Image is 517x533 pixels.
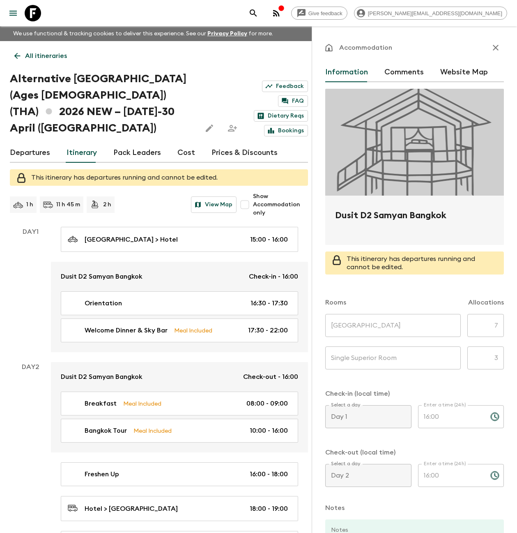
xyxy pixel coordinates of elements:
[424,401,466,408] label: Enter a time (24h)
[123,399,161,408] p: Meal Included
[418,405,484,428] input: hh:mm
[468,298,504,307] p: Allocations
[10,71,195,136] h1: Alternative [GEOGRAPHIC_DATA] (Ages [DEMOGRAPHIC_DATA]) (THA) 2026 NEW – [DATE]-30 April ([GEOGRA...
[250,235,288,245] p: 15:00 - 16:00
[254,110,308,122] a: Dietary Reqs
[133,426,172,435] p: Meal Included
[61,318,298,342] a: Welcome Dinner & Sky BarMeal Included17:30 - 22:00
[384,62,424,82] button: Comments
[85,298,122,308] p: Orientation
[191,196,237,213] button: View Map
[331,401,360,408] label: Select a day
[51,262,308,291] a: Dusit D2 Samyan BangkokCheck-in - 16:00
[10,227,51,237] p: Day 1
[85,399,117,408] p: Breakfast
[103,201,111,209] p: 2 h
[177,143,195,163] a: Cost
[85,325,168,335] p: Welcome Dinner & Sky Bar
[211,143,278,163] a: Prices & Discounts
[339,43,392,53] p: Accommodation
[85,504,178,514] p: Hotel > [GEOGRAPHIC_DATA]
[418,464,484,487] input: hh:mm
[250,298,288,308] p: 16:30 - 17:30
[10,362,51,372] p: Day 2
[325,298,346,307] p: Rooms
[250,426,288,436] p: 10:00 - 16:00
[61,462,298,486] a: Freshen Up16:00 - 18:00
[61,291,298,315] a: Orientation16:30 - 17:30
[201,120,218,136] button: Edit this itinerary
[85,426,127,436] p: Bangkok Tour
[10,143,50,163] a: Departures
[248,325,288,335] p: 17:30 - 22:00
[61,272,142,281] p: Dusit D2 Samyan Bangkok
[174,326,212,335] p: Meal Included
[207,31,247,37] a: Privacy Policy
[325,314,461,337] input: eg. Tent on a jeep
[291,7,347,20] a: Give feedback
[5,5,21,21] button: menu
[85,235,178,245] p: [GEOGRAPHIC_DATA] > Hotel
[325,503,504,513] p: Notes
[253,192,308,217] span: Show Accommodation only
[51,362,308,392] a: Dusit D2 Samyan BangkokCheck-out - 16:00
[31,174,218,181] span: This itinerary has departures running and cannot be edited.
[67,143,97,163] a: Itinerary
[250,504,288,514] p: 18:00 - 19:00
[10,48,71,64] a: All itineraries
[61,227,298,252] a: [GEOGRAPHIC_DATA] > Hotel15:00 - 16:00
[61,496,298,521] a: Hotel > [GEOGRAPHIC_DATA]18:00 - 19:00
[347,256,475,270] span: This itinerary has departures running and cannot be edited.
[113,143,161,163] a: Pack Leaders
[325,346,461,369] input: eg. Double superior treehouse
[424,460,466,467] label: Enter a time (24h)
[250,469,288,479] p: 16:00 - 18:00
[278,95,308,107] a: FAQ
[85,469,119,479] p: Freshen Up
[245,5,262,21] button: search adventures
[61,392,298,415] a: BreakfastMeal Included08:00 - 09:00
[61,372,142,382] p: Dusit D2 Samyan Bangkok
[331,460,360,467] label: Select a day
[249,272,298,281] p: Check-in - 16:00
[304,10,347,16] span: Give feedback
[61,419,298,443] a: Bangkok TourMeal Included10:00 - 16:00
[325,62,368,82] button: Information
[25,51,67,61] p: All itineraries
[224,120,241,136] span: Share this itinerary
[335,209,494,235] h2: Dusit D2 Samyan Bangkok
[10,26,276,41] p: We use functional & tracking cookies to deliver this experience. See our for more.
[246,399,288,408] p: 08:00 - 09:00
[26,201,33,209] p: 1 h
[264,125,308,136] a: Bookings
[325,389,504,399] p: Check-in (local time)
[354,7,507,20] div: [PERSON_NAME][EMAIL_ADDRESS][DOMAIN_NAME]
[325,448,504,457] p: Check-out (local time)
[325,89,504,196] div: Photo of Dusit D2 Samyan Bangkok
[262,81,308,92] a: Feedback
[440,62,488,82] button: Website Map
[363,10,507,16] span: [PERSON_NAME][EMAIL_ADDRESS][DOMAIN_NAME]
[243,372,298,382] p: Check-out - 16:00
[56,201,80,209] p: 11 h 45 m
